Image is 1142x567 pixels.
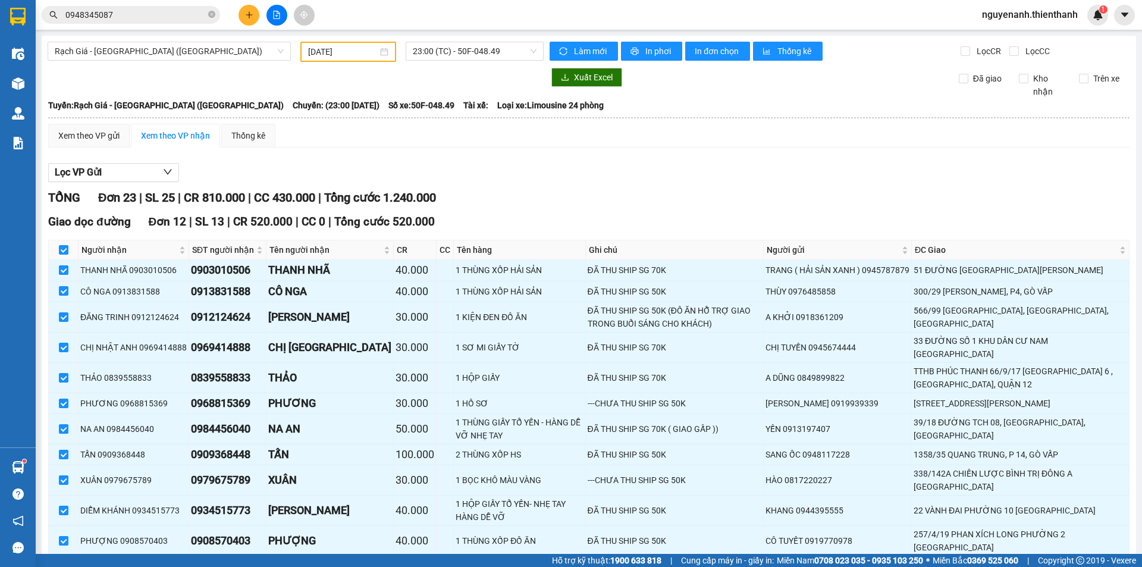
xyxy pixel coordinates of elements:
[550,42,618,61] button: syncLàm mới
[914,264,1127,277] div: 51 ĐƯỜNG [GEOGRAPHIC_DATA][PERSON_NAME]
[396,283,434,300] div: 40.000
[765,474,909,487] div: HÀO 0817220227
[12,77,24,90] img: warehouse-icon
[588,304,762,330] div: ĐÃ THU SHIP SG 50K (ĐỒ ĂN HỖ TRỢ GIAO TRONG BUỔI SÁNG CHO KHÁCH)
[456,497,583,524] div: 1 HỘP GIẤY TỔ YẾN- NHẸ TAY HÀNG DỄ VỠ
[191,421,264,437] div: 0984456040
[967,556,1018,565] strong: 0369 525 060
[588,422,762,436] div: ĐÃ THU SHIP SG 70K ( GIAO GẤP ))
[268,339,391,356] div: CHỊ [GEOGRAPHIC_DATA]
[272,11,281,19] span: file-add
[189,333,266,363] td: 0969414888
[645,45,673,58] span: In phơi
[191,472,264,488] div: 0979675789
[145,190,175,205] span: SL 25
[65,8,206,21] input: Tìm tên, số ĐT hoặc mã đơn
[80,474,187,487] div: XUÂN 0979675789
[55,165,102,180] span: Lọc VP Gửi
[268,472,391,488] div: XUÂN
[189,496,266,526] td: 0934515773
[396,532,434,549] div: 40.000
[437,240,454,260] th: CC
[293,99,379,112] span: Chuyến: (23:00 [DATE])
[80,341,187,354] div: CHỊ NHẬT ANH 0969414888
[233,215,293,228] span: CR 520.000
[191,395,264,412] div: 0968815369
[1028,72,1070,98] span: Kho nhận
[456,311,583,324] div: 1 KIỆN ĐEN ĐỒ ĂN
[80,504,187,517] div: DIỄM KHÁNH 0934515773
[189,414,266,444] td: 0984456040
[463,99,488,112] span: Tài xế:
[396,369,434,386] div: 30.000
[268,283,391,300] div: CÔ NGA
[266,496,394,526] td: DIỄM KHÁNH
[765,371,909,384] div: A DŨNG 0849899822
[914,304,1127,330] div: 566/99 [GEOGRAPHIC_DATA], [GEOGRAPHIC_DATA], [GEOGRAPHIC_DATA]
[300,11,308,19] span: aim
[191,283,264,300] div: 0913831588
[588,504,762,517] div: ĐÃ THU SHIP SG 50K
[1114,5,1135,26] button: caret-down
[497,99,604,112] span: Loại xe: Limousine 24 phòng
[239,5,259,26] button: plus
[58,129,120,142] div: Xem theo VP gửi
[149,215,187,228] span: Đơn 12
[763,47,773,57] span: bar-chart
[266,444,394,465] td: TẤN
[268,262,391,278] div: THANH NHÃ
[80,534,187,547] div: PHƯỢNG 0908570403
[588,534,762,547] div: ĐÃ THU SHIP SG 50K
[765,534,909,547] div: CÔ TUYẾT 0919770978
[914,365,1127,391] div: TTHB PHÚC THANH 66/9/17 [GEOGRAPHIC_DATA] 6 , [GEOGRAPHIC_DATA], QUẬN 12
[765,311,909,324] div: A KHỞI 0918361209
[765,341,909,354] div: CHỊ TUYỀN 0945674444
[777,554,923,567] span: Miền Nam
[334,215,435,228] span: Tổng cước 520.000
[268,502,391,519] div: [PERSON_NAME]
[413,42,537,60] span: 23:00 (TC) - 50F-048.49
[189,363,266,393] td: 0839558833
[308,45,378,58] input: 11/08/2025
[574,71,613,84] span: Xuất Excel
[189,465,266,496] td: 0979675789
[268,369,391,386] div: THẢO
[139,190,142,205] span: |
[12,48,24,60] img: warehouse-icon
[184,190,245,205] span: CR 810.000
[266,333,394,363] td: CHỊ NHẬT ANH
[777,45,813,58] span: Thống kê
[933,554,1018,567] span: Miền Bắc
[191,309,264,325] div: 0912124624
[588,397,762,410] div: ---CHƯA THU SHIP SG 50K
[268,395,391,412] div: PHƯƠNG
[1027,554,1029,567] span: |
[396,446,434,463] div: 100.000
[12,488,24,500] span: question-circle
[394,240,437,260] th: CR
[767,243,899,256] span: Người gửi
[765,448,909,461] div: SANG ỐC 0948117228
[926,558,930,563] span: ⚪️
[268,446,391,463] div: TẤN
[765,397,909,410] div: [PERSON_NAME] 0919939339
[588,371,762,384] div: ĐÃ THU SHIP SG 70K
[765,264,909,277] div: TRANG ( HẢI SẢN XANH ) 0945787879
[318,190,321,205] span: |
[1093,10,1103,20] img: icon-new-feature
[268,421,391,437] div: NA AN
[231,129,265,142] div: Thống kê
[266,5,287,26] button: file-add
[1099,5,1108,14] sup: 1
[266,526,394,556] td: PHƯỢNG
[915,243,1117,256] span: ĐC Giao
[191,262,264,278] div: 0903010506
[266,363,394,393] td: THẢO
[189,260,266,281] td: 0903010506
[621,42,682,61] button: printerIn phơi
[561,73,569,83] span: download
[80,448,187,461] div: TẤN 0909368448
[245,11,253,19] span: plus
[328,215,331,228] span: |
[191,532,264,549] div: 0908570403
